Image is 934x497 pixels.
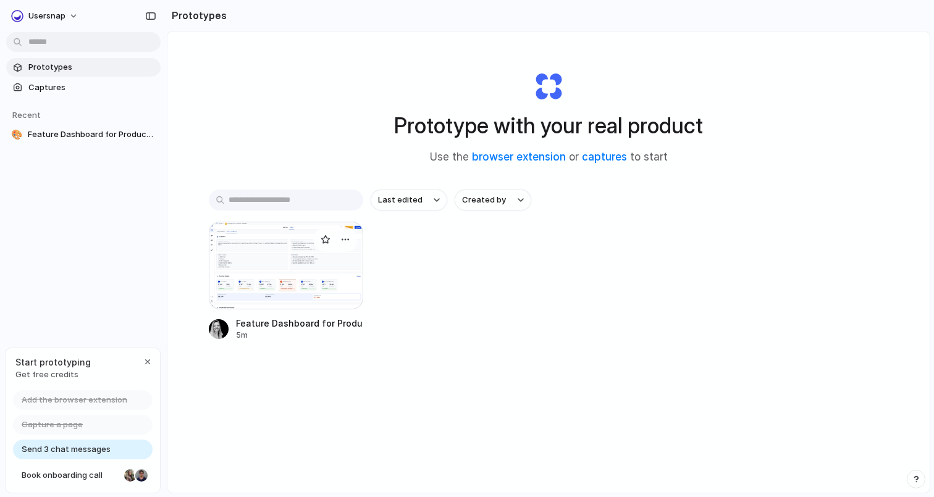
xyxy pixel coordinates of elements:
[209,222,363,341] a: Feature Dashboard for Product InsightsFeature Dashboard for Product Insights5m
[123,468,138,483] div: Nicole Kubica
[12,110,41,120] span: Recent
[6,78,161,97] a: Captures
[236,317,363,330] div: Feature Dashboard for Product Insights
[28,128,156,141] span: Feature Dashboard for Product Insights
[236,330,363,341] div: 5m
[455,190,531,211] button: Created by
[22,394,127,406] span: Add the browser extension
[22,443,111,456] span: Send 3 chat messages
[462,194,506,206] span: Created by
[394,109,703,142] h1: Prototype with your real product
[15,369,91,381] span: Get free credits
[167,8,227,23] h2: Prototypes
[134,468,149,483] div: Christian Iacullo
[430,149,668,165] span: Use the or to start
[28,10,65,22] span: Usersnap
[582,151,627,163] a: captures
[6,6,85,26] button: Usersnap
[28,81,156,94] span: Captures
[13,466,153,485] a: Book onboarding call
[11,128,23,141] div: 🎨
[15,356,91,369] span: Start prototyping
[371,190,447,211] button: Last edited
[6,125,161,144] a: 🎨Feature Dashboard for Product Insights
[22,419,83,431] span: Capture a page
[378,194,423,206] span: Last edited
[28,61,156,73] span: Prototypes
[6,58,161,77] a: Prototypes
[22,469,119,482] span: Book onboarding call
[472,151,566,163] a: browser extension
